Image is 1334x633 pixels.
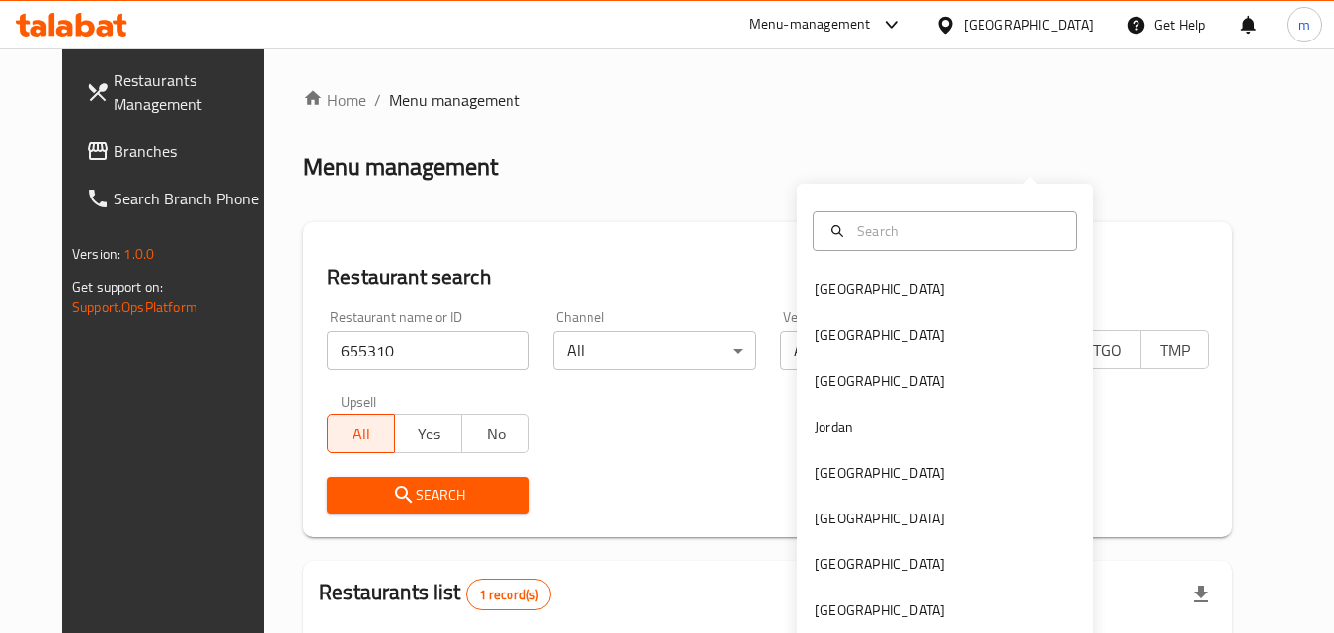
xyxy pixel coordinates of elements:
button: All [327,414,395,453]
div: All [553,331,755,370]
span: Search Branch Phone [114,187,270,210]
h2: Restaurants list [319,578,551,610]
span: No [470,420,521,448]
label: Upsell [341,394,377,408]
a: Search Branch Phone [70,175,285,222]
div: Export file [1177,571,1224,618]
div: [GEOGRAPHIC_DATA] [815,324,945,346]
button: TMP [1140,330,1209,369]
div: [GEOGRAPHIC_DATA] [964,14,1094,36]
span: TMP [1149,336,1201,364]
div: Menu-management [749,13,871,37]
div: [GEOGRAPHIC_DATA] [815,508,945,529]
li: / [374,88,381,112]
div: All [780,331,982,370]
span: 1.0.0 [123,241,154,267]
div: Jordan [815,416,853,437]
nav: breadcrumb [303,88,1232,112]
button: Search [327,477,529,514]
span: Branches [114,139,270,163]
a: Support.OpsPlatform [72,294,197,320]
div: [GEOGRAPHIC_DATA] [815,278,945,300]
span: Search [343,483,513,508]
a: Restaurants Management [70,56,285,127]
button: No [461,414,529,453]
span: Version: [72,241,120,267]
span: TGO [1082,336,1134,364]
span: All [336,420,387,448]
button: Yes [394,414,462,453]
span: Get support on: [72,275,163,300]
span: Restaurants Management [114,68,270,116]
input: Search [849,220,1064,242]
a: Branches [70,127,285,175]
span: 1 record(s) [467,586,551,604]
div: Total records count [466,579,552,610]
div: [GEOGRAPHIC_DATA] [815,553,945,575]
span: Menu management [389,88,520,112]
a: Home [303,88,366,112]
h2: Menu management [303,151,498,183]
button: TGO [1073,330,1141,369]
span: m [1298,14,1310,36]
div: [GEOGRAPHIC_DATA] [815,462,945,484]
input: Search for restaurant name or ID.. [327,331,529,370]
div: [GEOGRAPHIC_DATA] [815,370,945,392]
h2: Restaurant search [327,263,1209,292]
div: [GEOGRAPHIC_DATA] [815,599,945,621]
span: Yes [403,420,454,448]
